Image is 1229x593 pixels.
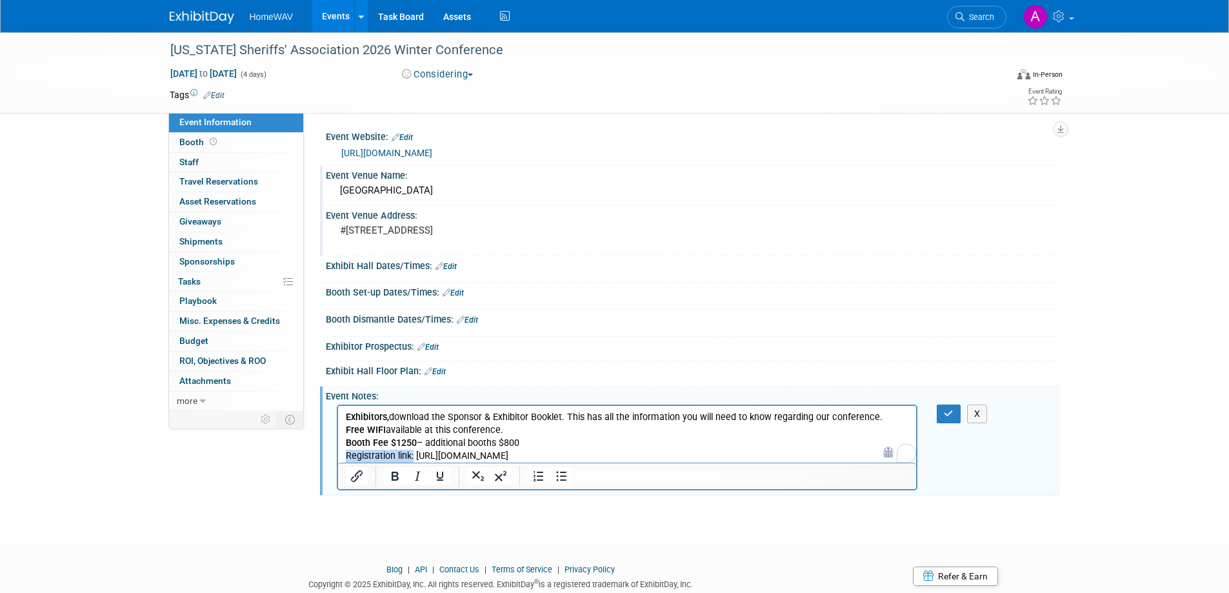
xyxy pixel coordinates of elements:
a: Giveaways [169,212,303,232]
span: | [481,565,490,574]
div: Event Format [930,67,1063,86]
a: API [415,565,427,574]
div: In-Person [1032,70,1063,79]
a: Asset Reservations [169,192,303,212]
a: Travel Reservations [169,172,303,192]
span: Misc. Expenses & Credits [179,316,280,326]
div: Copyright © 2025 ExhibitDay, Inc. All rights reserved. ExhibitDay is a registered trademark of Ex... [170,576,833,590]
button: Subscript [467,467,489,485]
a: Blog [386,565,403,574]
a: Refer & Earn [913,567,998,586]
span: Booth [179,137,219,147]
sup: ® [534,578,539,585]
span: Tasks [178,276,201,286]
a: ROI, Objectives & ROO [169,352,303,371]
span: Playbook [179,296,217,306]
a: Event Information [169,113,303,132]
button: Bold [384,467,406,485]
span: Staff [179,157,199,167]
a: Edit [425,367,446,376]
a: Edit [392,133,413,142]
span: Search [964,12,994,22]
a: Search [947,6,1006,28]
span: Giveaways [179,216,221,226]
span: Booth not reserved yet [207,137,219,146]
div: Event Notes: [326,387,1060,403]
span: | [429,565,437,574]
a: Edit [443,288,464,297]
a: Edit [203,91,225,100]
a: Tasks [169,272,303,292]
div: [GEOGRAPHIC_DATA] [335,181,1050,201]
div: [US_STATE] Sheriffs' Association 2026 Winter Conference [166,39,987,62]
div: Event Venue Name: [326,166,1060,182]
a: Booth [169,133,303,152]
span: | [554,565,563,574]
a: Edit [435,262,457,271]
a: Shipments [169,232,303,252]
button: Insert/edit link [346,467,368,485]
span: | [405,565,413,574]
a: Terms of Service [492,565,552,574]
span: [DATE] [DATE] [170,68,237,79]
span: Attachments [179,376,231,386]
div: Exhibit Hall Dates/Times: [326,256,1060,273]
td: Tags [170,88,225,101]
button: Underline [429,467,451,485]
a: Edit [457,316,478,325]
a: Sponsorships [169,252,303,272]
a: Budget [169,332,303,351]
div: Event Website: [326,127,1060,144]
img: Format-Inperson.png [1017,69,1030,79]
button: Numbered list [528,467,550,485]
span: HomeWAV [250,12,294,22]
span: Event Information [179,117,252,127]
a: Edit [417,343,439,352]
button: Italic [406,467,428,485]
div: Exhibit Hall Floor Plan: [326,361,1060,378]
button: Bullet list [550,467,572,485]
span: Sponsorships [179,256,235,266]
div: Event Venue Address: [326,206,1060,222]
span: ROI, Objectives & ROO [179,356,266,366]
a: Attachments [169,372,303,391]
a: Contact Us [439,565,479,574]
div: Exhibitor Prospectus: [326,337,1060,354]
a: Staff [169,153,303,172]
img: Amanda Jasper [1023,5,1048,29]
div: Booth Dismantle Dates/Times: [326,310,1060,327]
span: to [197,68,210,79]
span: Travel Reservations [179,176,258,186]
pre: #[STREET_ADDRESS] [340,225,617,236]
a: Privacy Policy [565,565,615,574]
td: Toggle Event Tabs [277,411,303,428]
a: more [169,392,303,411]
button: X [967,405,988,423]
div: Event Rating [1027,88,1062,95]
button: Considering [397,68,478,81]
span: Shipments [179,236,223,246]
span: more [177,396,197,406]
span: (4 days) [239,70,266,79]
img: ExhibitDay [170,11,234,24]
a: Playbook [169,292,303,311]
iframe: Rich Text Area [338,406,917,463]
button: Superscript [490,467,512,485]
span: Asset Reservations [179,196,256,206]
td: Personalize Event Tab Strip [255,411,277,428]
a: [URL][DOMAIN_NAME] [341,148,432,158]
a: Misc. Expenses & Credits [169,312,303,331]
span: Budget [179,336,208,346]
div: Booth Set-up Dates/Times: [326,283,1060,299]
